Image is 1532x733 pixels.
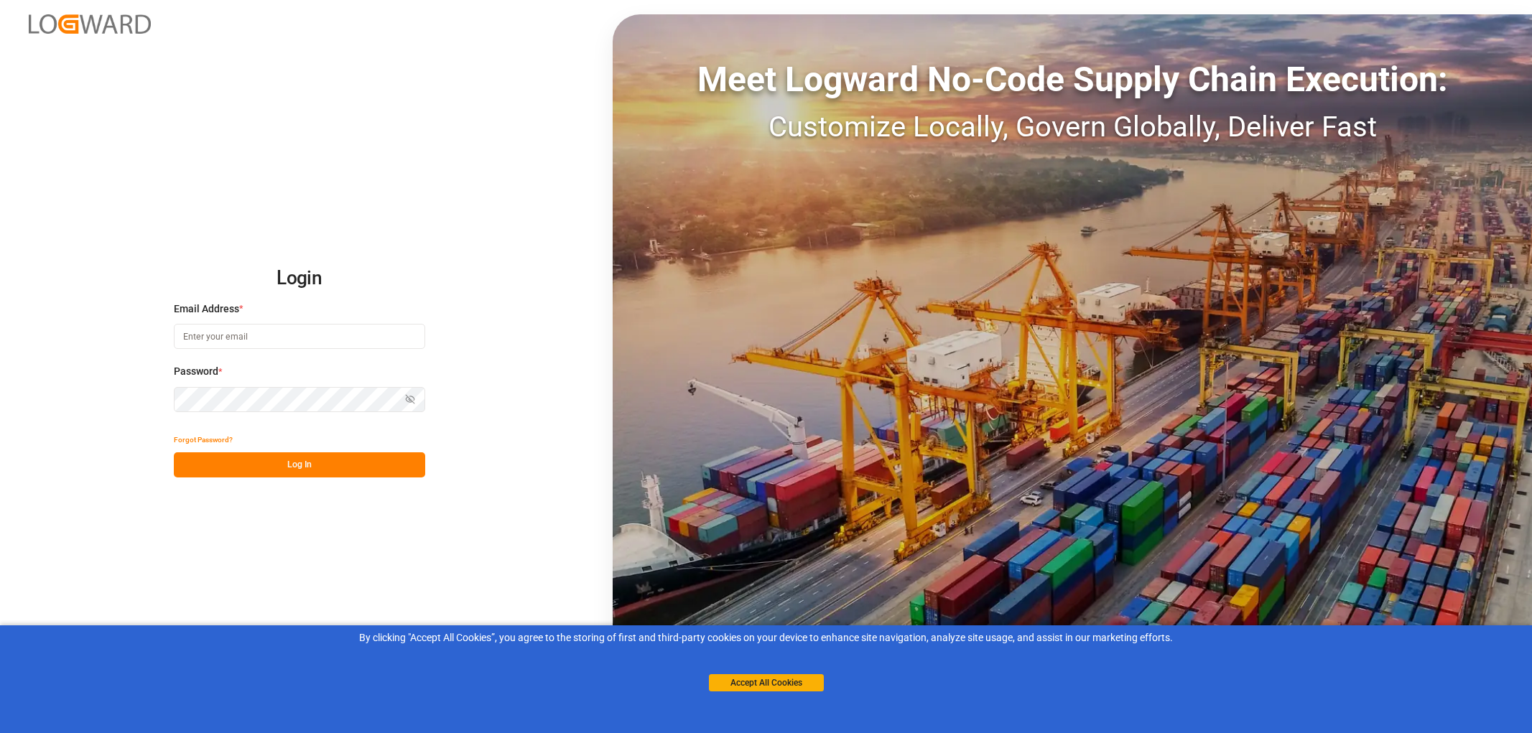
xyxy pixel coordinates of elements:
[174,364,218,379] span: Password
[709,674,824,691] button: Accept All Cookies
[10,630,1522,645] div: By clicking "Accept All Cookies”, you agree to the storing of first and third-party cookies on yo...
[174,302,239,317] span: Email Address
[29,14,151,34] img: Logward_new_orange.png
[613,106,1532,149] div: Customize Locally, Govern Globally, Deliver Fast
[174,452,425,477] button: Log In
[174,324,425,349] input: Enter your email
[174,256,425,302] h2: Login
[174,427,233,452] button: Forgot Password?
[613,54,1532,106] div: Meet Logward No-Code Supply Chain Execution:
